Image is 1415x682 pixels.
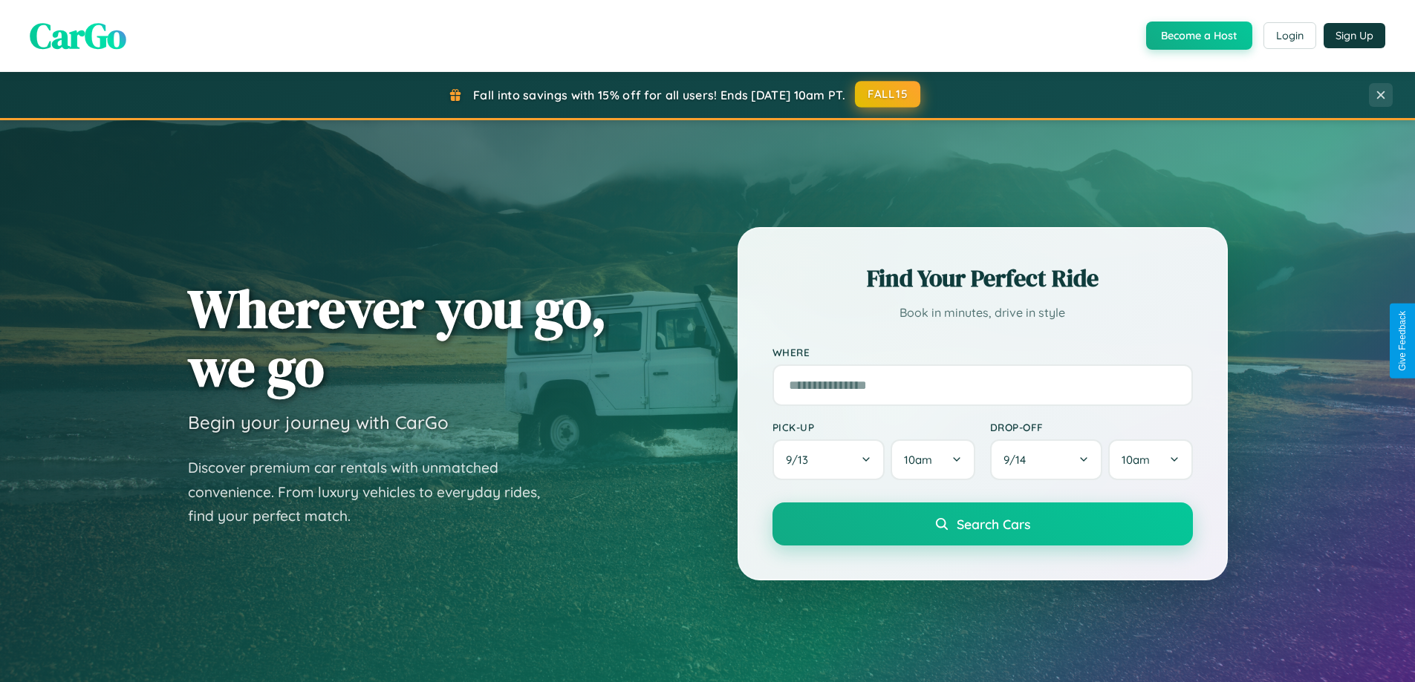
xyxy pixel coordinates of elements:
h2: Find Your Perfect Ride [772,262,1193,295]
button: Sign Up [1324,23,1385,48]
button: FALL15 [855,81,920,108]
span: Search Cars [957,516,1030,532]
button: Search Cars [772,502,1193,545]
button: Login [1263,22,1316,49]
p: Book in minutes, drive in style [772,302,1193,324]
span: 9 / 13 [786,453,816,467]
button: 10am [891,439,975,480]
span: CarGo [30,11,126,60]
label: Pick-up [772,421,975,433]
div: Give Feedback [1397,311,1408,371]
span: 10am [1122,453,1150,467]
button: Become a Host [1146,22,1252,50]
h1: Wherever you go, we go [188,279,607,396]
p: Discover premium car rentals with unmatched convenience. From luxury vehicles to everyday rides, ... [188,456,559,528]
button: 9/14 [990,439,1103,480]
span: 10am [904,453,932,467]
h3: Begin your journey with CarGo [188,411,449,433]
span: Fall into savings with 15% off for all users! Ends [DATE] 10am PT. [473,88,845,102]
span: 9 / 14 [1003,453,1033,467]
label: Drop-off [990,421,1193,433]
label: Where [772,346,1193,358]
button: 10am [1108,439,1192,480]
button: 9/13 [772,439,885,480]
